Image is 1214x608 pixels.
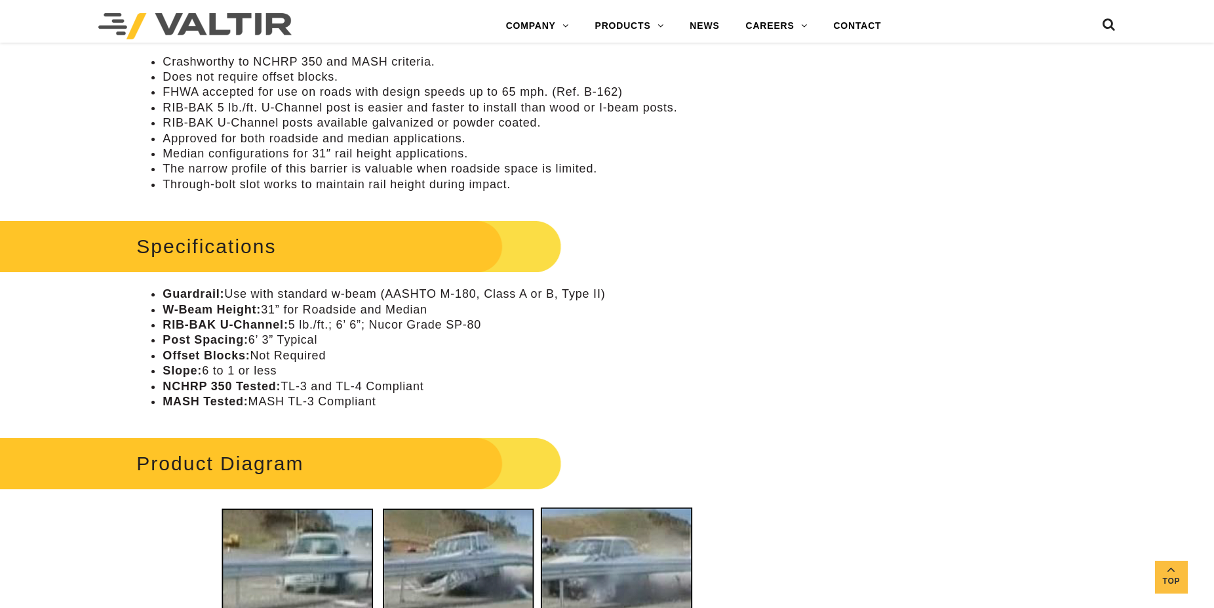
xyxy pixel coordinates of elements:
[163,287,773,302] li: Use with standard w-beam (AASHTO M-180, Class A or B, Type II)
[163,349,250,362] strong: Offset Blocks:
[582,13,677,39] a: PRODUCTS
[1155,574,1188,589] span: Top
[163,131,773,146] li: Approved for both roadside and median applications.
[163,395,248,408] strong: MASH Tested:
[1155,561,1188,594] a: Top
[820,13,894,39] a: CONTACT
[163,317,773,333] li: 5 lb./ft.; 6’ 6”; Nucor Grade SP-80
[733,13,821,39] a: CAREERS
[163,70,773,85] li: Does not require offset blocks.
[163,363,773,378] li: 6 to 1 or less
[163,333,248,346] strong: Post Spacing:
[163,302,773,317] li: 31” for Roadside and Median
[163,287,224,300] strong: Guardrail:
[98,13,292,39] img: Valtir
[163,85,773,100] li: FHWA accepted for use on roads with design speeds up to 65 mph. (Ref. B-162)
[676,13,732,39] a: NEWS
[163,318,288,331] strong: RIB-BAK U-Channel:
[163,54,773,70] li: Crashworthy to NCHRP 350 and MASH criteria.
[163,379,773,394] li: TL-3 and TL-4 Compliant
[163,394,773,409] li: MASH TL-3 Compliant
[163,161,773,176] li: The narrow profile of this barrier is valuable when roadside space is limited.
[163,364,202,377] strong: Slope:
[163,100,773,115] li: RIB-BAK 5 lb./ft. U-Channel post is easier and faster to install than wood or I-beam posts.
[163,303,261,316] strong: W-Beam Height:
[163,333,773,348] li: 6’ 3” Typical
[493,13,582,39] a: COMPANY
[163,348,773,363] li: Not Required
[163,380,281,393] strong: NCHRP 350 Tested:
[163,146,773,161] li: Median configurations for 31″ rail height applications.
[163,177,773,192] li: Through-bolt slot works to maintain rail height during impact.
[163,115,773,131] li: RIB-BAK U-Channel posts available galvanized or powder coated.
